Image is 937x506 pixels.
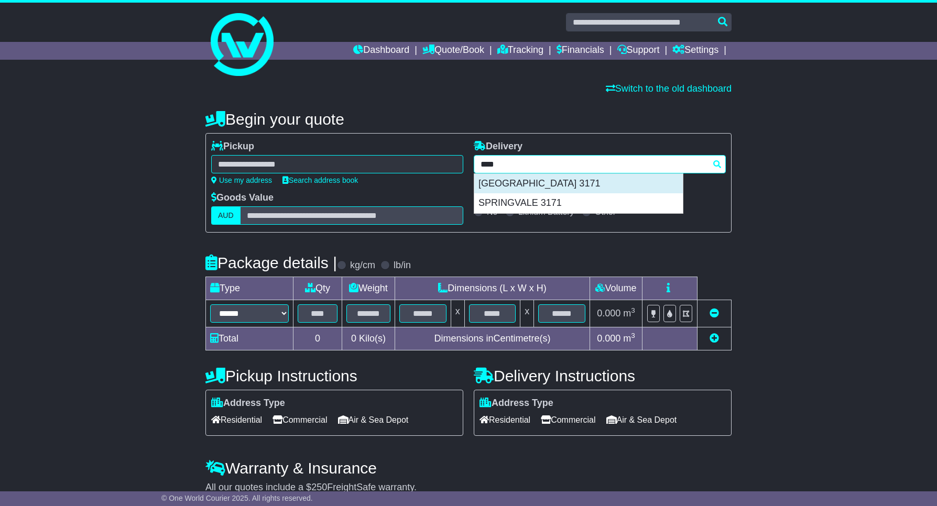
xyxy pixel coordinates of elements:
a: Tracking [497,42,543,60]
td: x [520,300,534,327]
div: All our quotes include a $ FreightSafe warranty. [205,482,732,493]
td: Type [206,277,293,300]
sup: 3 [631,306,635,314]
a: Search address book [282,176,358,184]
a: Financials [557,42,604,60]
h4: Begin your quote [205,111,732,128]
a: Quote/Book [422,42,484,60]
label: lb/in [394,260,411,271]
td: Volume [590,277,642,300]
label: Goods Value [211,192,274,204]
h4: Pickup Instructions [205,367,463,384]
td: 0 [293,327,342,350]
span: 0.000 [597,333,620,344]
td: Total [206,327,293,350]
td: Dimensions in Centimetre(s) [395,327,590,350]
typeahead: Please provide city [474,155,726,173]
label: Address Type [480,398,553,409]
span: © One World Courier 2025. All rights reserved. [161,494,313,502]
span: Residential [211,412,262,428]
span: Residential [480,412,530,428]
span: m [623,308,635,318]
h4: Delivery Instructions [474,367,732,384]
div: [GEOGRAPHIC_DATA] 3171 [474,174,683,194]
div: SPRINGVALE 3171 [474,193,683,213]
td: x [451,300,464,327]
td: Weight [342,277,395,300]
span: Commercial [273,412,327,428]
a: Support [617,42,660,60]
span: m [623,333,635,344]
label: Pickup [211,141,254,152]
span: Commercial [541,412,595,428]
a: Use my address [211,176,272,184]
a: Settings [672,42,718,60]
a: Dashboard [353,42,409,60]
a: Add new item [710,333,719,344]
span: Air & Sea Depot [606,412,677,428]
h4: Warranty & Insurance [205,459,732,477]
a: Switch to the old dashboard [606,83,732,94]
span: 0.000 [597,308,620,318]
span: Air & Sea Depot [338,412,409,428]
td: Dimensions (L x W x H) [395,277,590,300]
label: Delivery [474,141,522,152]
a: Remove this item [710,308,719,318]
label: kg/cm [350,260,375,271]
label: Address Type [211,398,285,409]
label: AUD [211,206,241,225]
td: Kilo(s) [342,327,395,350]
sup: 3 [631,332,635,339]
td: Qty [293,277,342,300]
span: 0 [351,333,356,344]
h4: Package details | [205,254,337,271]
span: 250 [311,482,327,492]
